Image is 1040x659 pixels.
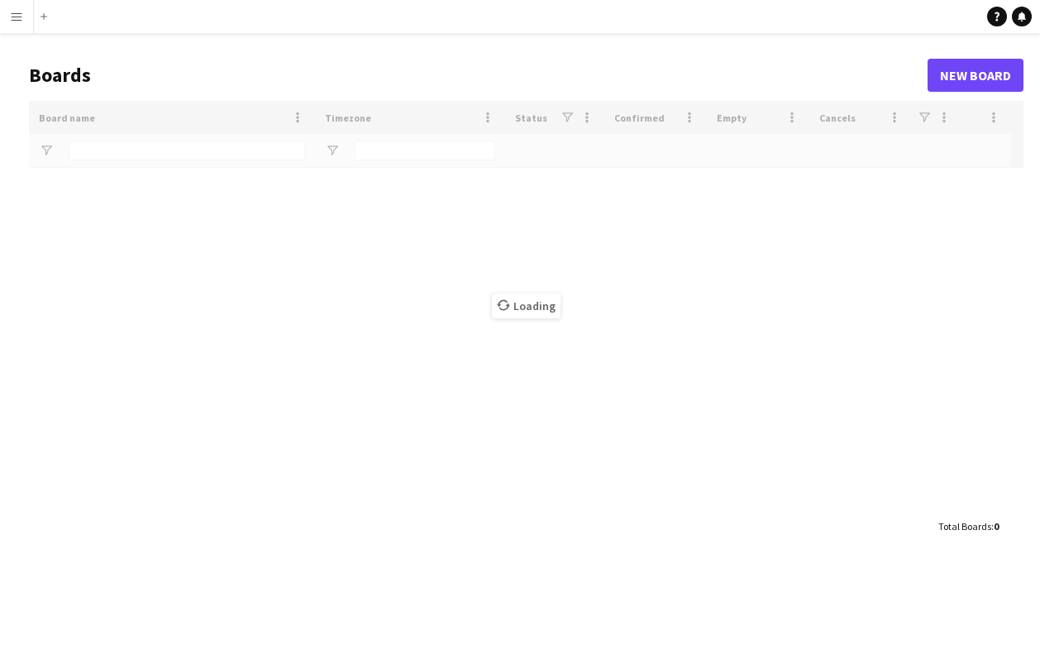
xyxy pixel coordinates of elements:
[994,520,999,532] span: 0
[29,63,928,88] h1: Boards
[938,520,991,532] span: Total Boards
[938,510,999,542] div: :
[928,59,1023,92] a: New Board
[492,294,561,318] span: Loading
